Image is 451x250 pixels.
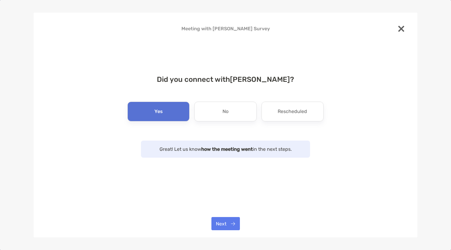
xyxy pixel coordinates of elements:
button: Next [211,217,240,230]
p: Great! Let us know in the next steps. [147,145,304,153]
img: close modal [398,26,404,32]
strong: how the meeting went [201,146,253,152]
h4: Did you connect with [PERSON_NAME] ? [43,75,408,84]
p: Rescheduled [278,107,307,116]
h4: Meeting with [PERSON_NAME] Survey [43,26,408,31]
p: Yes [154,107,163,116]
p: No [223,107,228,116]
